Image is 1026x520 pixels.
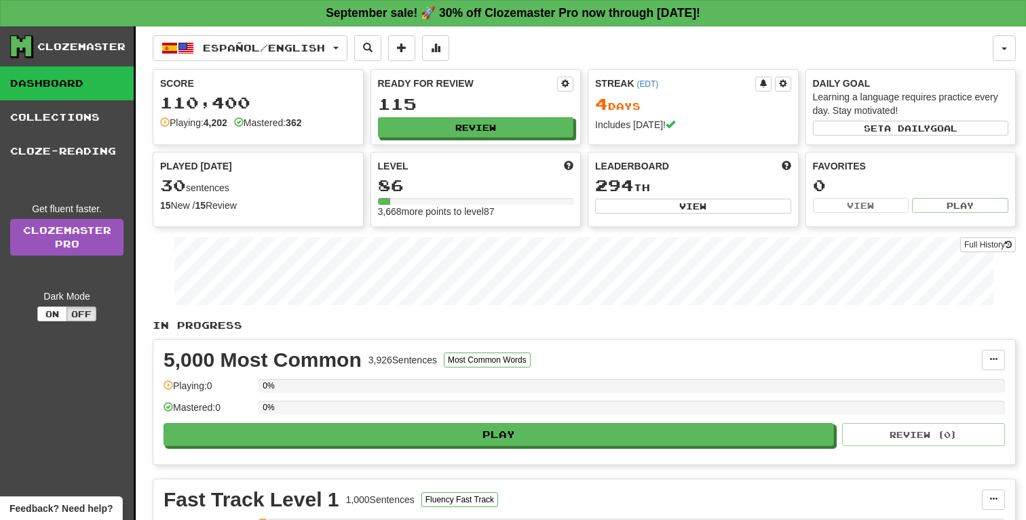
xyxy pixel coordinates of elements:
[422,35,449,61] button: More stats
[354,35,381,61] button: Search sentences
[10,219,123,256] a: ClozemasterPro
[164,379,252,401] div: Playing: 0
[595,176,634,195] span: 294
[813,177,1009,194] div: 0
[164,489,339,510] div: Fast Track Level 1
[378,77,558,90] div: Ready for Review
[595,177,791,195] div: th
[595,118,791,132] div: Includes [DATE]!
[66,306,96,321] button: Off
[234,116,302,129] div: Mastered:
[595,199,791,214] button: View
[160,176,186,195] span: 30
[160,94,356,111] div: 110,400
[37,40,126,54] div: Clozemaster
[378,205,574,218] div: 3,668 more points to level 87
[813,77,1009,90] div: Daily Goal
[960,237,1016,252] button: Full History
[203,42,325,54] span: Español / English
[153,35,347,61] button: Español/English
[160,159,232,173] span: Played [DATE]
[595,96,791,113] div: Day s
[388,35,415,61] button: Add sentence to collection
[912,198,1008,213] button: Play
[160,177,356,195] div: sentences
[595,159,669,173] span: Leaderboard
[10,202,123,216] div: Get fluent faster.
[326,6,700,20] strong: September sale! 🚀 30% off Clozemaster Pro now through [DATE]!
[564,159,573,173] span: Score more points to level up
[813,121,1009,136] button: Seta dailygoal
[378,177,574,194] div: 86
[595,94,608,113] span: 4
[346,493,415,506] div: 1,000 Sentences
[813,198,909,213] button: View
[842,423,1005,446] button: Review (0)
[378,159,408,173] span: Level
[160,199,356,212] div: New / Review
[782,159,791,173] span: This week in points, UTC
[10,289,123,303] div: Dark Mode
[160,116,227,129] div: Playing:
[595,77,755,90] div: Streak
[636,79,658,89] a: (EDT)
[884,123,930,133] span: a daily
[378,96,574,113] div: 115
[9,502,113,515] span: Open feedback widget
[37,306,67,321] button: On
[164,401,252,423] div: Mastered: 0
[813,90,1009,117] div: Learning a language requires practice every day. Stay motivated!
[444,353,531,367] button: Most Common Words
[160,200,171,211] strong: 15
[195,200,206,211] strong: 15
[813,159,1009,173] div: Favorites
[160,77,356,90] div: Score
[368,353,437,367] div: 3,926 Sentences
[421,492,498,507] button: Fluency Fast Track
[204,117,227,128] strong: 4,202
[378,117,574,138] button: Review
[164,423,834,446] button: Play
[153,319,1016,332] p: In Progress
[286,117,301,128] strong: 362
[164,350,362,370] div: 5,000 Most Common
